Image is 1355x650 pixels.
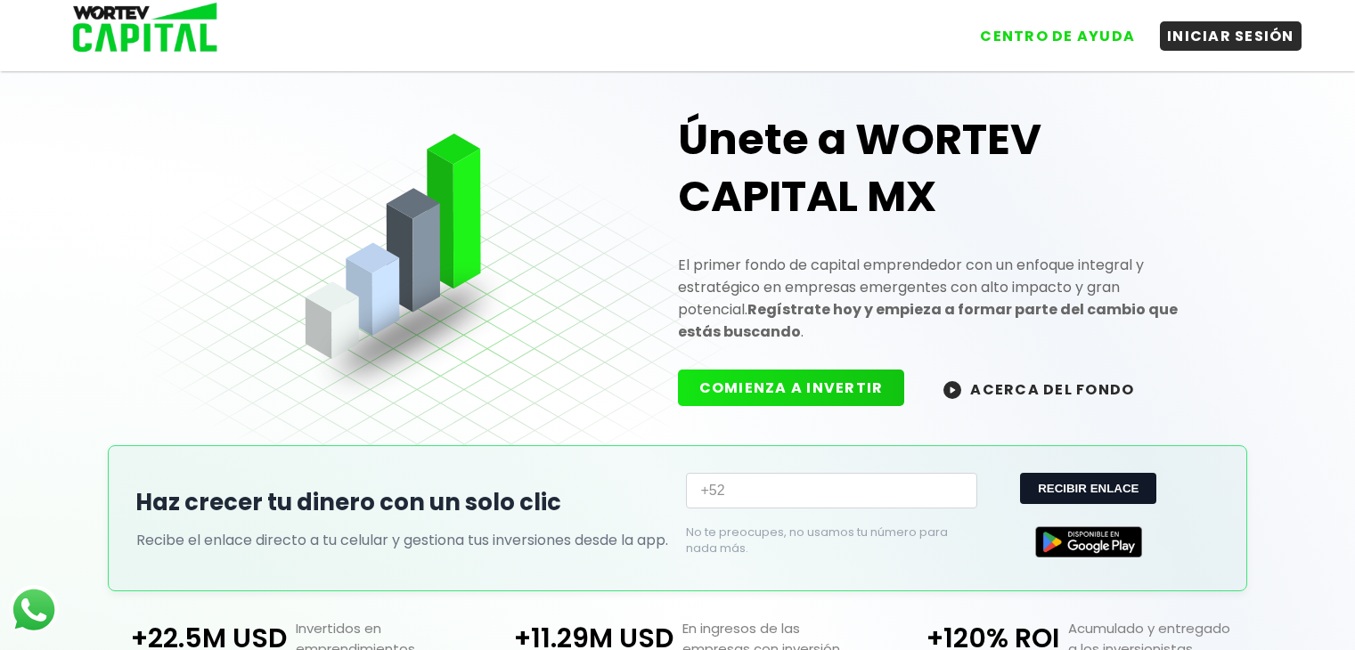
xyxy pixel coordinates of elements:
[678,370,905,406] button: COMIENZA A INVERTIR
[922,370,1155,408] button: ACERCA DEL FONDO
[678,111,1220,225] h1: Únete a WORTEV CAPITAL MX
[9,585,59,635] img: logos_whatsapp-icon.242b2217.svg
[1142,8,1302,51] a: INICIAR SESIÓN
[1035,526,1142,557] img: Google Play
[678,378,923,398] a: COMIENZA A INVERTIR
[955,8,1142,51] a: CENTRO DE AYUDA
[135,485,668,520] h2: Haz crecer tu dinero con un solo clic
[686,524,948,557] p: No te preocupes, no usamos tu número para nada más.
[943,381,961,399] img: wortev-capital-acerca-del-fondo
[973,21,1142,51] button: CENTRO DE AYUDA
[678,254,1220,343] p: El primer fondo de capital emprendedor con un enfoque integral y estratégico en empresas emergent...
[678,299,1178,342] strong: Regístrate hoy y empieza a formar parte del cambio que estás buscando
[1020,473,1156,504] button: RECIBIR ENLACE
[1160,21,1302,51] button: INICIAR SESIÓN
[136,529,668,551] p: Recibe el enlace directo a tu celular y gestiona tus inversiones desde la app.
